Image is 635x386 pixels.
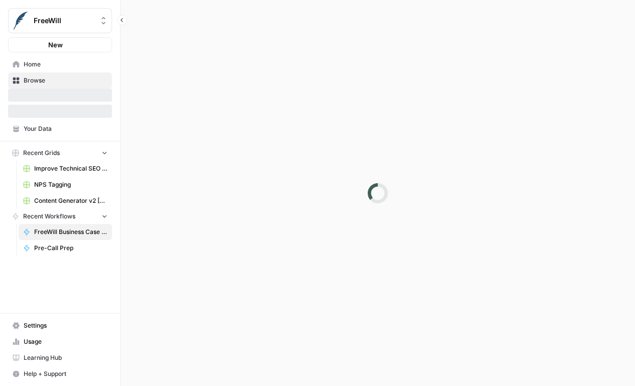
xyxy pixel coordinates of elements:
a: Usage [8,334,112,350]
span: Your Data [24,124,108,133]
span: Recent Workflows [23,212,75,221]
button: Recent Workflows [8,209,112,224]
span: NPS Tagging [34,180,108,189]
span: Help + Support [24,369,108,378]
span: Home [24,60,108,69]
button: Help + Support [8,366,112,382]
a: Browse [8,72,112,89]
button: New [8,37,112,52]
button: Recent Grids [8,145,112,161]
a: FreeWill Business Case Generator v2 [19,224,112,240]
span: Recent Grids [23,148,60,158]
img: FreeWill Logo [12,12,30,30]
span: Content Generator v2 [DRAFT] Test [34,196,108,205]
a: Content Generator v2 [DRAFT] Test [19,193,112,209]
span: Browse [24,76,108,85]
a: NPS Tagging [19,177,112,193]
a: Improve Technical SEO for Page [19,161,112,177]
a: Home [8,56,112,72]
span: FreeWill Business Case Generator v2 [34,227,108,237]
a: Learning Hub [8,350,112,366]
span: Improve Technical SEO for Page [34,164,108,173]
span: Learning Hub [24,353,108,362]
span: FreeWill [34,16,94,26]
button: Workspace: FreeWill [8,8,112,33]
span: Settings [24,321,108,330]
a: Pre-Call Prep [19,240,112,256]
span: Pre-Call Prep [34,244,108,253]
span: Usage [24,337,108,346]
a: Settings [8,318,112,334]
span: New [48,40,63,50]
a: Your Data [8,121,112,137]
